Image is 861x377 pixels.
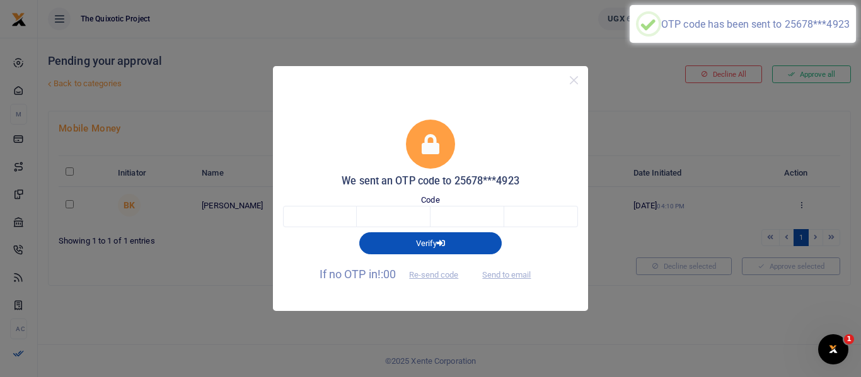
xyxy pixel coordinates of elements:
h5: We sent an OTP code to 25678***4923 [283,175,578,188]
iframe: Intercom live chat [818,334,848,364]
span: !:00 [378,267,396,281]
button: Close [565,71,583,89]
span: If no OTP in [320,267,470,281]
div: OTP code has been sent to 25678***4923 [661,18,850,30]
button: Verify [359,232,502,254]
label: Code [421,194,439,206]
span: 1 [844,334,854,344]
